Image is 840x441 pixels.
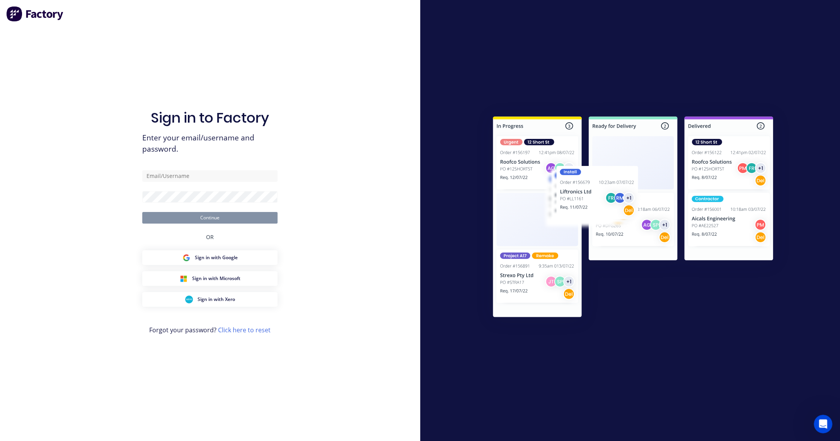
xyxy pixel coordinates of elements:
span: Enter your email/username and password. [142,132,278,155]
img: Microsoft Sign in [180,275,187,282]
div: OR [206,224,214,250]
img: Xero Sign in [185,296,193,303]
a: Click here to reset [218,326,271,334]
button: Continue [142,212,278,224]
h1: Sign in to Factory [151,109,269,126]
img: Google Sign in [182,254,190,262]
span: Sign in with Google [195,254,238,261]
iframe: Intercom live chat [814,415,832,433]
button: Google Sign inSign in with Google [142,250,278,265]
span: Sign in with Xero [198,296,235,303]
input: Email/Username [142,170,278,182]
img: Factory [6,6,64,22]
span: Forgot your password? [149,325,271,335]
span: Sign in with Microsoft [192,275,240,282]
img: Sign in [476,101,790,335]
button: Microsoft Sign inSign in with Microsoft [142,271,278,286]
button: Xero Sign inSign in with Xero [142,292,278,307]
